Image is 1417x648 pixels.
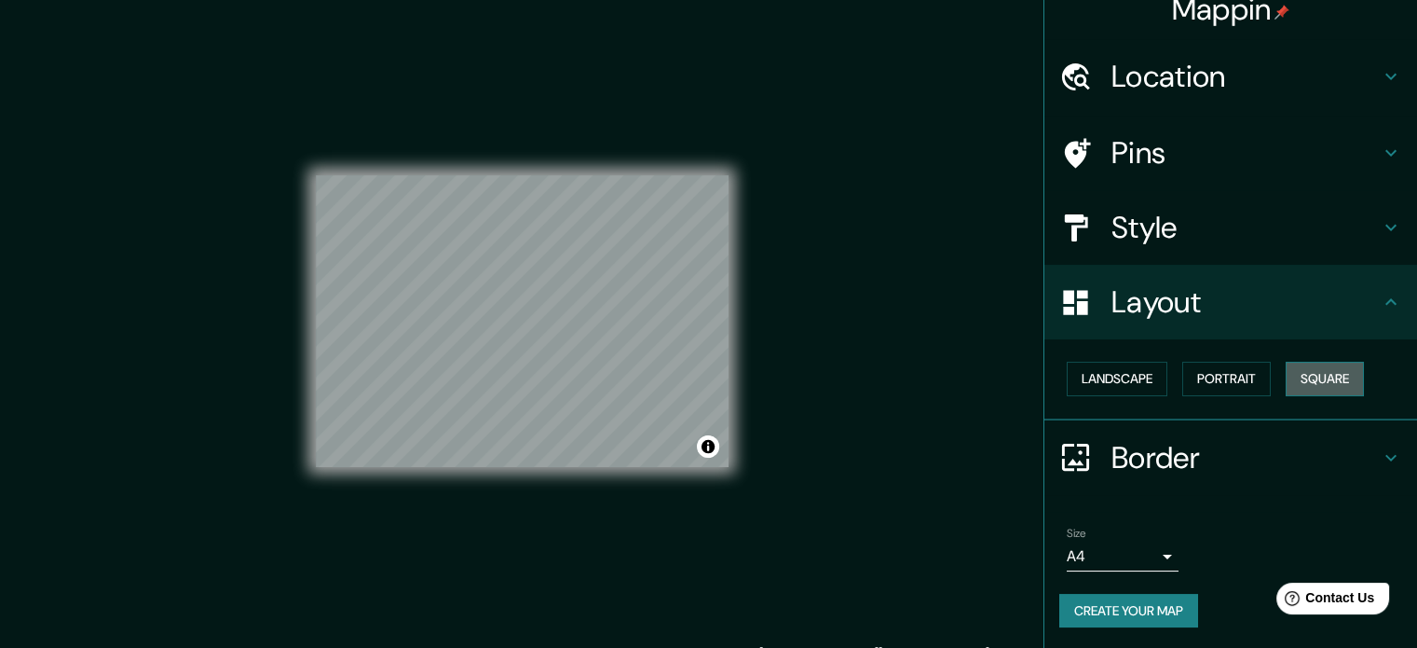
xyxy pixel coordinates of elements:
[1044,421,1417,495] div: Border
[1044,265,1417,339] div: Layout
[316,175,729,467] canvas: Map
[1182,362,1271,396] button: Portrait
[1111,134,1380,172] h4: Pins
[697,435,719,458] button: Toggle attribution
[1067,525,1086,541] label: Size
[1067,542,1179,572] div: A4
[1251,575,1397,627] iframe: Help widget launcher
[1044,39,1417,114] div: Location
[1067,362,1167,396] button: Landscape
[1111,439,1380,476] h4: Border
[1111,283,1380,321] h4: Layout
[1111,58,1380,95] h4: Location
[1059,594,1198,628] button: Create your map
[1044,116,1417,190] div: Pins
[1111,209,1380,246] h4: Style
[1286,362,1364,396] button: Square
[1274,5,1289,20] img: pin-icon.png
[1044,190,1417,265] div: Style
